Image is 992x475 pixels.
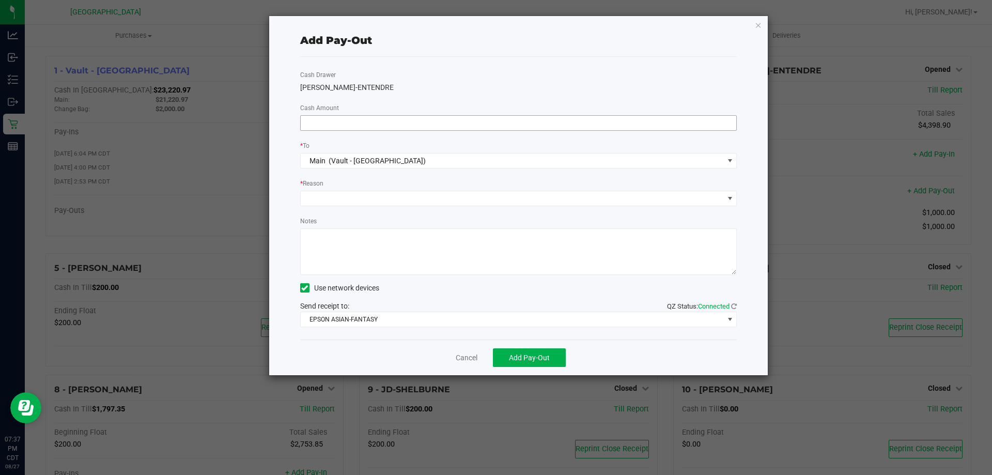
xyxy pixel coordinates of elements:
a: Cancel [456,353,477,363]
label: To [300,141,309,150]
div: Add Pay-Out [300,33,372,48]
span: Send receipt to: [300,302,349,310]
span: QZ Status: [667,302,737,310]
label: Use network devices [300,283,379,294]
span: Cash Amount [300,104,339,112]
span: (Vault - [GEOGRAPHIC_DATA]) [329,157,426,165]
iframe: Resource center [10,392,41,423]
label: Reason [300,179,323,188]
label: Cash Drawer [300,70,336,80]
span: EPSON ASIAN-FANTASY [301,312,724,327]
span: Main [309,157,326,165]
span: Connected [698,302,730,310]
button: Add Pay-Out [493,348,566,367]
label: Notes [300,217,317,226]
span: Add Pay-Out [509,354,550,362]
div: [PERSON_NAME]-ENTENDRE [300,82,737,93]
